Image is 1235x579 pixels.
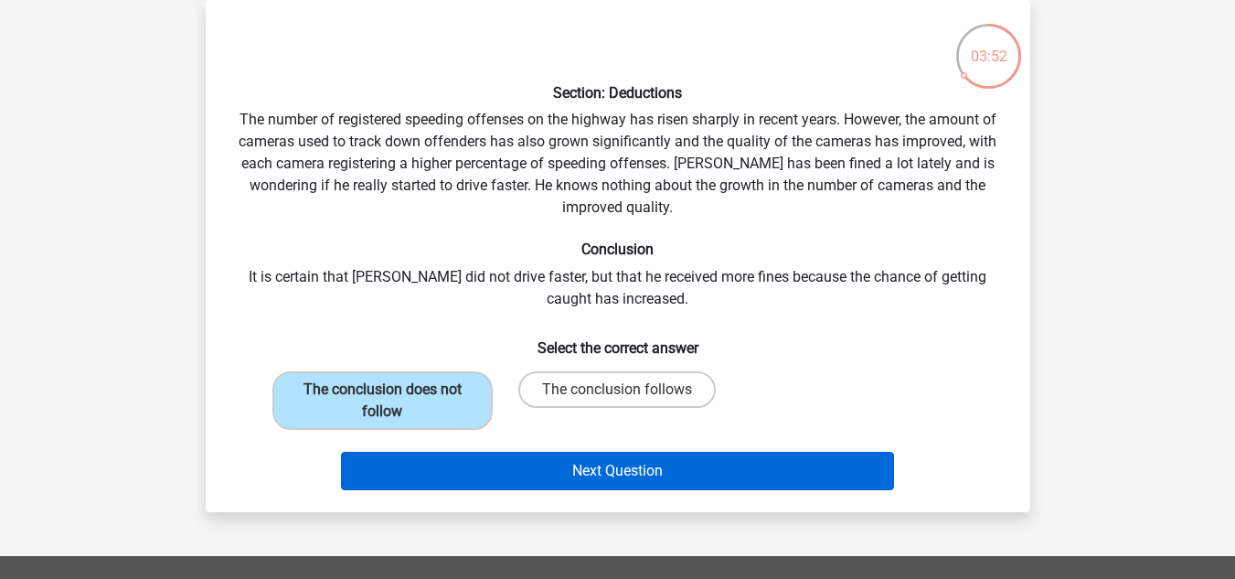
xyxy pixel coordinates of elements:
[272,371,493,430] label: The conclusion does not follow
[213,15,1023,498] div: The number of registered speeding offenses on the highway has risen sharply in recent years. Howe...
[518,371,716,408] label: The conclusion follows
[235,241,1001,258] h6: Conclusion
[235,84,1001,102] h6: Section: Deductions
[235,325,1001,357] h6: Select the correct answer
[341,452,894,490] button: Next Question
[954,22,1023,68] div: 03:52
